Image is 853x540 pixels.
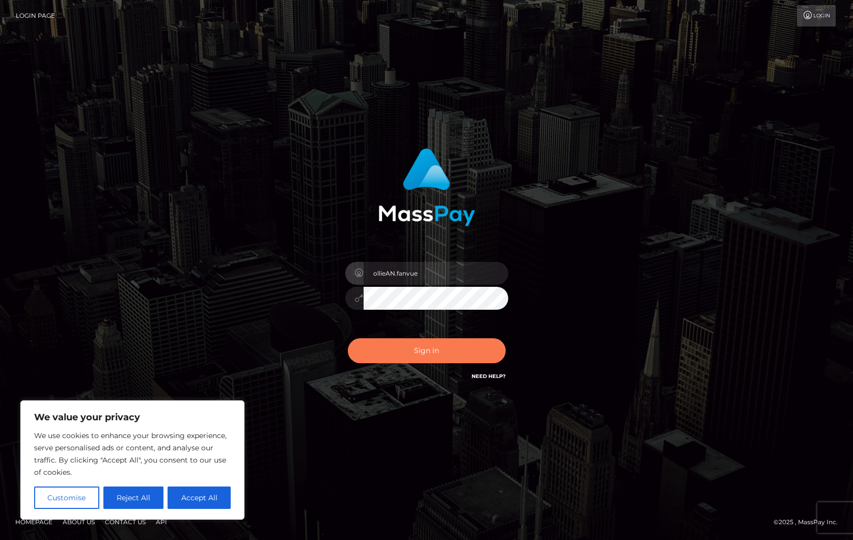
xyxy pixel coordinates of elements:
[20,400,244,520] div: We value your privacy
[103,487,164,509] button: Reject All
[472,373,506,380] a: Need Help?
[774,517,845,528] div: © 2025 , MassPay Inc.
[152,514,171,530] a: API
[378,148,475,226] img: MassPay Login
[168,487,231,509] button: Accept All
[797,5,836,26] a: Login
[16,5,55,26] a: Login Page
[34,429,231,478] p: We use cookies to enhance your browsing experience, serve personalised ads or content, and analys...
[34,487,99,509] button: Customise
[364,262,508,285] input: Username...
[101,514,150,530] a: Contact Us
[59,514,99,530] a: About Us
[34,411,231,423] p: We value your privacy
[11,514,57,530] a: Homepage
[348,338,506,363] button: Sign in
